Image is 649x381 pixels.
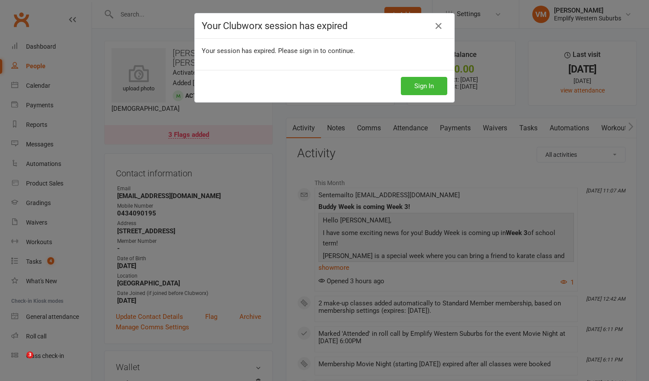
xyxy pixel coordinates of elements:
[432,19,446,33] a: Close
[202,47,355,55] span: Your session has expired. Please sign in to continue.
[26,351,33,358] span: 3
[202,20,447,31] h4: Your Clubworx session has expired
[401,77,447,95] button: Sign In
[9,351,29,372] iframe: Intercom live chat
